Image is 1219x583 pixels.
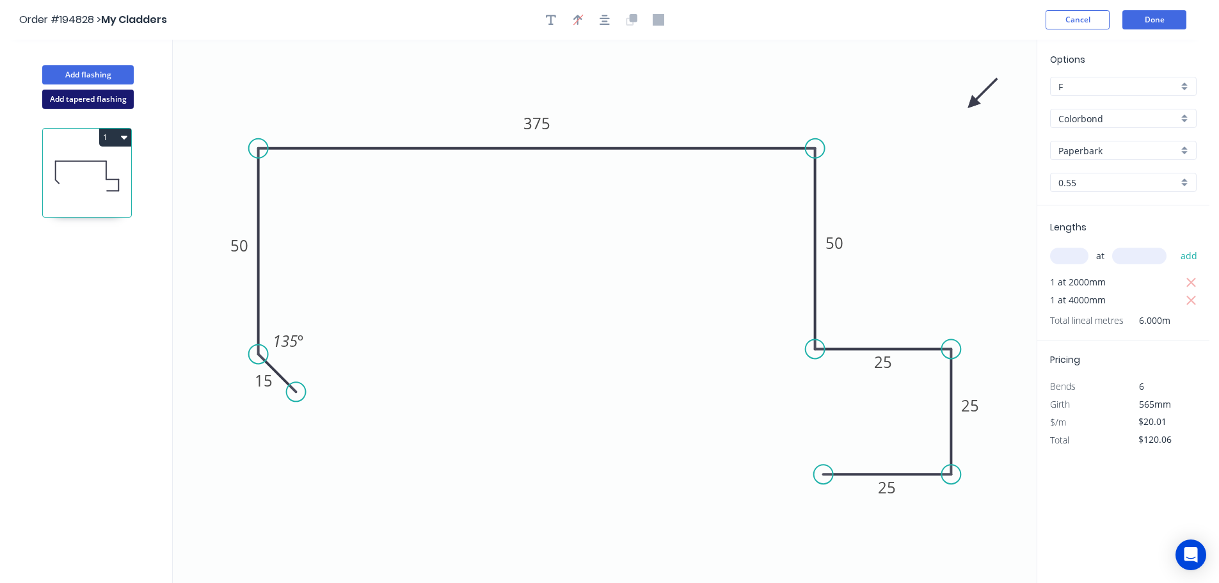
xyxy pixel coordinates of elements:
span: 6.000m [1124,312,1170,330]
button: 1 [99,129,131,147]
input: Thickness [1058,176,1178,189]
button: Add flashing [42,65,134,84]
span: 1 at 2000mm [1050,273,1106,291]
span: Total [1050,434,1069,446]
span: Order #194828 > [19,12,101,27]
span: Lengths [1050,221,1087,234]
tspan: 50 [825,232,843,253]
tspan: 135 [273,330,298,351]
span: My Cladders [101,12,167,27]
span: Pricing [1050,353,1080,366]
input: Material [1058,112,1178,125]
svg: 0 [173,40,1037,583]
input: Colour [1058,144,1178,157]
tspan: 50 [230,235,248,256]
span: Girth [1050,398,1070,410]
tspan: 15 [255,370,273,391]
span: 565mm [1139,398,1171,410]
input: Price level [1058,80,1178,93]
span: 6 [1139,380,1144,392]
button: add [1174,245,1204,267]
tspan: º [298,330,303,351]
button: Done [1122,10,1186,29]
span: at [1096,247,1104,265]
span: Options [1050,53,1085,66]
tspan: 25 [961,395,979,416]
span: Bends [1050,380,1076,392]
button: Add tapered flashing [42,90,134,109]
span: 1 at 4000mm [1050,291,1106,309]
tspan: 25 [878,477,896,498]
div: Open Intercom Messenger [1175,539,1206,570]
tspan: 25 [874,351,892,372]
tspan: 375 [523,113,550,134]
button: Cancel [1046,10,1110,29]
span: $/m [1050,416,1066,428]
span: Total lineal metres [1050,312,1124,330]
